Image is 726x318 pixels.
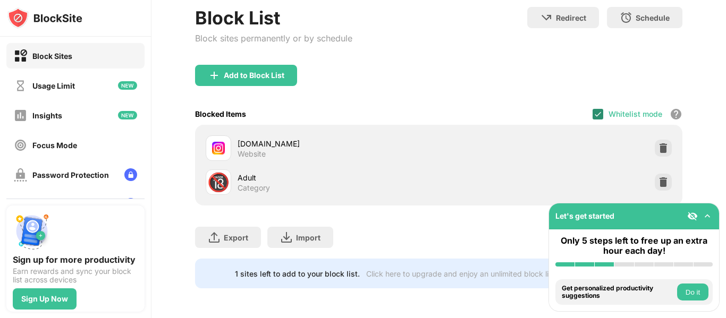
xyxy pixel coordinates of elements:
div: Sign Up Now [21,295,68,303]
img: time-usage-off.svg [14,79,27,92]
div: Sign up for more productivity [13,254,138,265]
img: insights-off.svg [14,109,27,122]
div: Export [224,233,248,242]
div: Click here to upgrade and enjoy an unlimited block list. [366,269,557,278]
div: Blocked Items [195,109,246,118]
div: Only 5 steps left to free up an extra hour each day! [555,236,713,256]
div: [DOMAIN_NAME] [238,138,439,149]
button: Do it [677,283,708,300]
div: Add to Block List [224,71,284,80]
img: customize-block-page-off.svg [14,198,27,211]
div: Block Sites [32,51,72,61]
div: Adult [238,172,439,183]
div: Insights [32,111,62,120]
img: lock-menu.svg [124,198,137,211]
img: omni-setup-toggle.svg [702,211,713,221]
div: Import [296,233,320,242]
img: focus-off.svg [14,139,27,152]
img: new-icon.svg [118,81,137,90]
div: Block List [195,7,352,29]
div: Password Protection [32,170,109,179]
div: Let's get started [555,211,614,220]
div: Get personalized productivity suggestions [562,285,674,300]
div: Whitelist mode [609,109,662,118]
div: Focus Mode [32,141,77,150]
div: Category [238,183,270,193]
img: favicons [212,142,225,154]
img: logo-blocksite.svg [7,7,82,29]
img: password-protection-off.svg [14,168,27,182]
img: push-signup.svg [13,212,51,250]
div: Earn rewards and sync your block list across devices [13,267,138,284]
div: 1 sites left to add to your block list. [235,269,360,278]
img: lock-menu.svg [124,168,137,181]
div: Website [238,149,266,159]
img: block-on.svg [14,49,27,63]
img: eye-not-visible.svg [687,211,698,221]
div: Usage Limit [32,81,75,90]
img: check.svg [594,110,602,118]
div: Schedule [636,13,670,22]
div: Redirect [556,13,586,22]
img: new-icon.svg [118,111,137,119]
div: 🔞 [207,171,230,193]
div: Block sites permanently or by schedule [195,33,352,44]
